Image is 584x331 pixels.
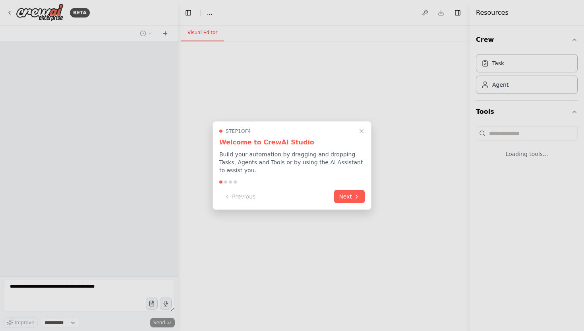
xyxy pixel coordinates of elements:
button: Hide left sidebar [183,7,194,18]
button: Next [334,190,365,203]
h3: Welcome to CrewAI Studio [219,138,365,147]
button: Previous [219,190,260,203]
span: Step 1 of 4 [226,128,251,134]
button: Close walkthrough [357,127,366,136]
p: Build your automation by dragging and dropping Tasks, Agents and Tools or by using the AI Assista... [219,150,365,174]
